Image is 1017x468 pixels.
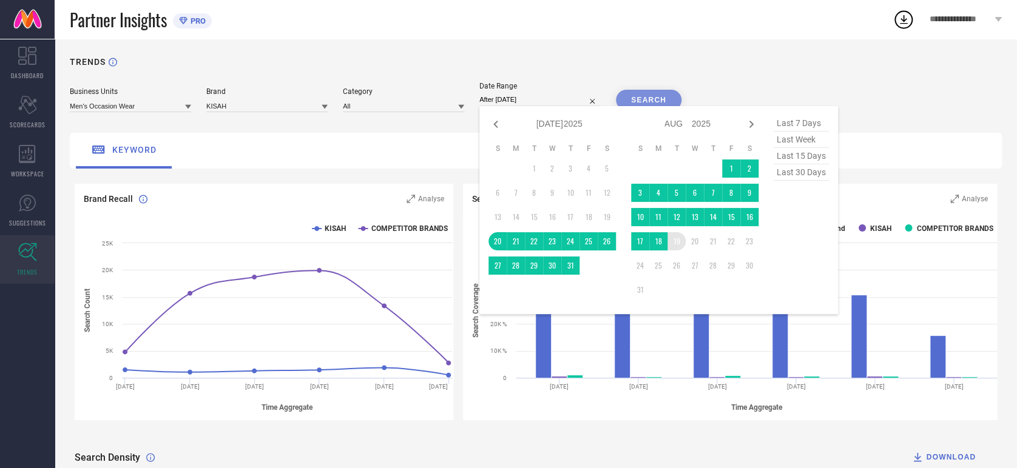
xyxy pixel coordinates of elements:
text: 20K [102,267,113,273]
td: Fri Aug 29 2025 [722,256,740,275]
td: Fri Jul 18 2025 [579,208,598,226]
text: [DATE] [245,383,264,390]
svg: Zoom [950,195,959,203]
text: [DATE] [945,383,964,390]
span: Analyse [962,195,988,203]
text: 10K % [490,347,507,354]
td: Tue Jul 22 2025 [525,232,543,250]
th: Friday [722,144,740,153]
td: Tue Jul 08 2025 [525,184,543,202]
text: [DATE] [708,383,726,390]
span: SUGGESTIONS [9,218,46,227]
td: Sat Jul 05 2025 [598,159,616,178]
td: Tue Aug 05 2025 [667,184,686,202]
td: Sat Aug 23 2025 [740,232,759,250]
text: KISAH [325,224,346,233]
text: [DATE] [787,383,806,390]
td: Mon Jul 28 2025 [507,256,525,275]
td: Thu Aug 14 2025 [704,208,722,226]
text: [DATE] [866,383,885,390]
div: DOWNLOAD [911,451,976,463]
td: Wed Jul 09 2025 [543,184,561,202]
span: Partner Insights [70,7,167,32]
span: Analyse [418,195,444,203]
text: [DATE] [429,383,448,390]
th: Thursday [561,144,579,153]
td: Tue Jul 01 2025 [525,159,543,178]
td: Thu Aug 28 2025 [704,256,722,275]
td: Sat Jul 26 2025 [598,232,616,250]
td: Sun Aug 10 2025 [631,208,649,226]
td: Sun Jul 06 2025 [488,184,507,202]
td: Fri Jul 25 2025 [579,232,598,250]
td: Mon Jul 07 2025 [507,184,525,202]
td: Sun Jul 13 2025 [488,208,507,226]
svg: Zoom [407,195,415,203]
td: Tue Aug 26 2025 [667,256,686,275]
h1: TRENDS [70,57,106,67]
span: Search Coverage [472,194,538,204]
tspan: Time Aggregate [262,403,313,411]
div: Open download list [893,8,914,30]
div: Business Units [70,87,191,96]
td: Tue Jul 29 2025 [525,256,543,275]
text: 25K [102,240,113,247]
td: Sun Aug 24 2025 [631,256,649,275]
text: 15K [102,294,113,301]
text: KISAH [870,224,891,233]
th: Sunday [631,144,649,153]
td: Wed Jul 16 2025 [543,208,561,226]
text: 20K % [490,321,507,327]
td: Sat Aug 02 2025 [740,159,759,178]
td: Mon Aug 18 2025 [649,232,667,250]
tspan: Search Coverage [471,283,480,338]
div: Next month [744,117,759,132]
td: Wed Aug 20 2025 [686,232,704,250]
td: Wed Jul 23 2025 [543,232,561,250]
th: Tuesday [525,144,543,153]
th: Saturday [598,144,616,153]
td: Fri Aug 01 2025 [722,159,740,178]
td: Sun Aug 31 2025 [631,281,649,299]
span: WORKSPACE [11,169,44,178]
text: 10K [102,321,113,327]
span: DASHBOARD [11,71,44,80]
span: last 7 days [774,115,829,132]
span: last week [774,132,829,148]
td: Mon Aug 25 2025 [649,256,667,275]
text: COMPETITOR BRANDS [371,224,447,233]
td: Sun Jul 20 2025 [488,232,507,250]
text: 0 [503,375,507,381]
td: Sat Aug 09 2025 [740,184,759,202]
td: Thu Jul 24 2025 [561,232,579,250]
span: last 15 days [774,148,829,164]
tspan: Time Aggregate [731,403,783,411]
div: Category [343,87,464,96]
th: Tuesday [667,144,686,153]
td: Wed Aug 06 2025 [686,184,704,202]
td: Sun Aug 03 2025 [631,184,649,202]
td: Wed Aug 13 2025 [686,208,704,226]
td: Fri Aug 15 2025 [722,208,740,226]
td: Sat Aug 30 2025 [740,256,759,275]
td: Tue Jul 15 2025 [525,208,543,226]
td: Tue Aug 12 2025 [667,208,686,226]
text: [DATE] [116,383,135,390]
div: Previous month [488,117,503,132]
input: Select date range [479,93,601,106]
td: Fri Jul 11 2025 [579,184,598,202]
text: [DATE] [629,383,647,390]
td: Thu Jul 03 2025 [561,159,579,178]
span: Brand Recall [84,194,133,204]
td: Fri Aug 22 2025 [722,232,740,250]
th: Monday [649,144,667,153]
span: Search Density [75,452,140,463]
td: Thu Jul 31 2025 [561,256,579,275]
text: [DATE] [181,383,200,390]
td: Wed Jul 30 2025 [543,256,561,275]
div: Date Range [479,82,601,90]
td: Sat Aug 16 2025 [740,208,759,226]
span: last 30 days [774,164,829,181]
span: keyword [112,145,157,155]
td: Sun Jul 27 2025 [488,256,507,275]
